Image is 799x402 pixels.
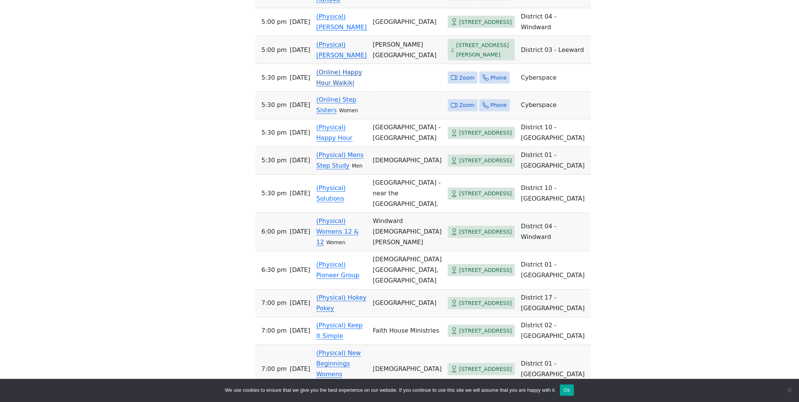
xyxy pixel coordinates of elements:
span: [STREET_ADDRESS] [459,156,512,166]
span: No [786,386,793,394]
span: 5:30 PM [262,128,287,138]
span: 6:30 PM [262,265,287,276]
td: [GEOGRAPHIC_DATA] [370,290,445,317]
td: [DEMOGRAPHIC_DATA] [370,345,445,394]
button: Ok [560,385,574,396]
td: District 04 - Windward [518,8,591,36]
td: Cyberspace [518,64,591,92]
small: Women [339,108,358,114]
span: [DATE] [290,298,310,309]
span: [STREET_ADDRESS] [459,129,512,138]
td: District 03 - Leeward [518,36,591,64]
td: Windward [DEMOGRAPHIC_DATA][PERSON_NAME] [370,213,445,251]
span: [DATE] [290,155,310,166]
span: [DATE] [290,364,310,375]
span: We use cookies to ensure that we give you the best experience on our website. If you continue to ... [225,386,556,394]
span: [DATE] [290,128,310,138]
small: Men [352,163,363,169]
span: Zoom [459,73,474,83]
td: [DEMOGRAPHIC_DATA] [370,147,445,175]
td: Faith House Ministries [370,317,445,345]
span: [STREET_ADDRESS][PERSON_NAME] [457,41,512,59]
td: Cyberspace [518,92,591,119]
a: (Physical) New Beginnings Womens Meeting [316,350,361,389]
a: (Physical) Solutions [316,185,346,203]
span: [DATE] [290,265,310,276]
a: (Physical) Womens 12 & 12 [316,218,359,246]
span: [DATE] [290,227,310,237]
span: [STREET_ADDRESS] [459,365,512,374]
span: 7:00 PM [262,364,287,375]
a: (Physical) Keep It Simple [316,322,363,340]
span: 5:30 PM [262,188,287,199]
span: [STREET_ADDRESS] [459,228,512,237]
a: (Physical) Pioneer Group [316,261,359,279]
span: [STREET_ADDRESS] [459,189,512,199]
span: 7:00 PM [262,326,287,336]
td: [DEMOGRAPHIC_DATA][GEOGRAPHIC_DATA], [GEOGRAPHIC_DATA] [370,251,445,290]
td: District 01 - [GEOGRAPHIC_DATA] [518,345,591,394]
span: 5:30 PM [262,155,287,166]
td: District 02 - [GEOGRAPHIC_DATA] [518,317,591,345]
span: [STREET_ADDRESS] [459,299,512,308]
a: (Physical) Happy Hour [316,124,352,142]
td: District 01 - [GEOGRAPHIC_DATA] [518,251,591,290]
span: [DATE] [290,72,310,83]
a: (Physical) [PERSON_NAME] [316,41,367,59]
span: 5:00 PM [262,17,287,27]
span: 5:30 PM [262,72,287,83]
span: 5:30 PM [262,100,287,111]
span: Phone [491,73,507,83]
td: [GEOGRAPHIC_DATA] - near the [GEOGRAPHIC_DATA]. [370,175,445,213]
a: (Physical) [PERSON_NAME] [316,13,367,31]
span: 5:00 PM [262,45,287,55]
td: District 10 - [GEOGRAPHIC_DATA] [518,119,591,147]
span: [DATE] [290,100,310,111]
span: Zoom [459,101,474,110]
td: District 17 - [GEOGRAPHIC_DATA] [518,290,591,317]
span: [STREET_ADDRESS] [459,17,512,27]
td: [PERSON_NAME][GEOGRAPHIC_DATA] [370,36,445,64]
span: [DATE] [290,188,310,199]
td: District 01 - [GEOGRAPHIC_DATA] [518,147,591,175]
span: [DATE] [290,17,310,27]
span: Phone [491,101,507,110]
a: (Physical) Hokey Pokey [316,294,366,312]
span: [STREET_ADDRESS] [459,327,512,336]
span: 7:00 PM [262,298,287,309]
span: [DATE] [290,45,310,55]
td: District 10 - [GEOGRAPHIC_DATA] [518,175,591,213]
a: (Online) Happy Hour Waikiki [316,69,362,86]
span: [STREET_ADDRESS] [459,266,512,275]
a: (Physical) Mens Step Study [316,152,364,170]
td: District 04 - Windward [518,213,591,251]
small: Women [327,240,345,246]
span: 6:00 PM [262,227,287,237]
span: [DATE] [290,326,310,336]
a: (Online) Step Sisters [316,96,356,114]
td: [GEOGRAPHIC_DATA] - [GEOGRAPHIC_DATA] [370,119,445,147]
td: [GEOGRAPHIC_DATA] [370,8,445,36]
